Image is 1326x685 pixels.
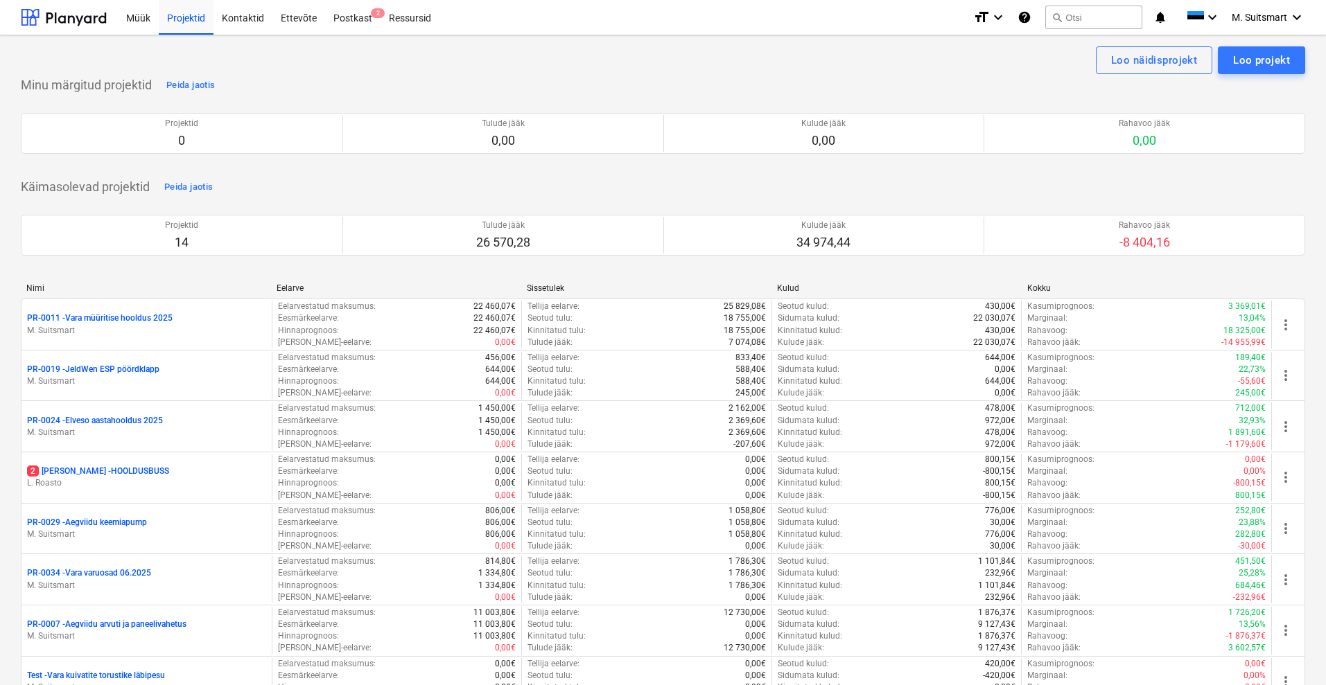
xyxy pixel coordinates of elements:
div: PR-0024 -Elveso aastahooldus 2025M. Suitsmart [27,415,266,438]
p: 0,00€ [1245,454,1266,465]
p: 18 325,00€ [1223,325,1266,337]
p: 0,00€ [995,387,1015,399]
p: Eelarvestatud maksumus : [278,658,376,670]
p: 0,00€ [495,477,516,489]
p: Rahavoo jääk : [1027,337,1081,348]
p: 18 755,00€ [724,312,766,324]
p: Kulude jääk : [778,642,824,654]
p: Marginaal : [1027,364,1067,375]
p: 644,00€ [985,375,1015,387]
p: PR-0034 - Vara varuosad 06.2025 [27,567,151,579]
p: 0,00€ [745,591,766,603]
button: Loo projekt [1218,46,1305,74]
p: Minu märgitud projektid [21,77,152,94]
p: Hinnaprognoos : [278,325,339,337]
p: 1 450,00€ [478,402,516,414]
p: Eesmärkeelarve : [278,567,339,579]
p: 0,00€ [495,465,516,477]
p: -800,15€ [983,465,1015,477]
p: Kinnitatud tulu : [527,427,586,438]
p: Kinnitatud kulud : [778,477,842,489]
p: PR-0007 - Aegviidu arvuti ja paneelivahetus [27,619,186,630]
span: more_vert [1277,418,1294,435]
p: Seotud kulud : [778,454,829,465]
p: 588,40€ [735,375,766,387]
p: Rahavoo jääk : [1027,642,1081,654]
p: 588,40€ [735,364,766,375]
p: 0,00€ [495,438,516,450]
p: Kasumiprognoos : [1027,505,1094,517]
p: 0 [165,132,198,149]
p: Marginaal : [1027,567,1067,579]
p: Kasumiprognoos : [1027,301,1094,312]
p: M. Suitsmart [27,427,266,438]
p: 18 755,00€ [724,325,766,337]
p: Kinnitatud tulu : [527,375,586,387]
p: 972,00€ [985,415,1015,427]
p: 0,00€ [745,540,766,552]
div: Peida jaotis [166,78,215,94]
div: Nimi [26,283,265,293]
p: Seotud kulud : [778,402,829,414]
p: Rahavoo jääk : [1027,591,1081,603]
p: 972,00€ [985,438,1015,450]
p: [PERSON_NAME] - HOOLDUSBUSS [27,465,169,477]
p: M. Suitsmart [27,325,266,337]
button: Loo näidisprojekt [1096,46,1212,74]
p: -14 955,99€ [1221,337,1266,348]
p: Rahavoo jääk : [1027,540,1081,552]
p: Kulude jääk : [778,438,824,450]
p: Marginaal : [1027,619,1067,630]
p: Seotud tulu : [527,364,573,375]
div: PR-0029 -Aegviidu keemiapumpM. Suitsmart [27,517,266,540]
p: 22 030,07€ [973,337,1015,348]
p: Eelarvestatud maksumus : [278,402,376,414]
p: Seotud kulud : [778,555,829,567]
p: -8 404,16 [1119,234,1170,251]
p: Kinnitatud tulu : [527,528,586,540]
p: Rahavoo jääk : [1027,438,1081,450]
p: 1 876,37€ [978,630,1015,642]
p: Sidumata kulud : [778,619,839,630]
p: M. Suitsmart [27,375,266,387]
p: 478,00€ [985,402,1015,414]
p: 11 003,80€ [473,619,516,630]
div: PR-0019 -JeldWen ESP pöördklappM. Suitsmart [27,364,266,387]
p: 0,00€ [495,540,516,552]
p: Projektid [165,118,198,130]
p: 1 058,80€ [729,505,766,517]
p: Test - Vara kuivatite torustike läbipesu [27,670,165,682]
p: 833,40€ [735,352,766,364]
p: Kulude jääk [796,220,850,231]
p: Projektid [165,220,198,231]
p: Kinnitatud kulud : [778,580,842,591]
p: 800,15€ [1235,490,1266,501]
p: 22 460,07€ [473,312,516,324]
p: -1 876,37€ [1226,630,1266,642]
p: 644,00€ [485,375,516,387]
p: 12 730,00€ [724,607,766,619]
p: [PERSON_NAME]-eelarve : [278,337,372,348]
p: 0,00€ [745,477,766,489]
p: Seotud tulu : [527,312,573,324]
div: 2[PERSON_NAME] -HOOLDUSBUSSL. Roasto [27,465,266,489]
p: Marginaal : [1027,465,1067,477]
p: Eelarvestatud maksumus : [278,454,376,465]
p: 806,00€ [485,528,516,540]
p: 9 127,43€ [978,619,1015,630]
button: Peida jaotis [163,74,218,96]
span: more_vert [1277,469,1294,486]
p: 1 876,37€ [978,607,1015,619]
div: Peida jaotis [164,179,213,195]
p: Seotud tulu : [527,415,573,427]
p: M. Suitsmart [27,630,266,642]
p: Kulude jääk : [778,540,824,552]
p: Tellija eelarve : [527,454,579,465]
p: Kulude jääk : [778,337,824,348]
p: Rahavoo jääk [1119,220,1170,231]
p: [PERSON_NAME]-eelarve : [278,642,372,654]
p: Eesmärkeelarve : [278,364,339,375]
p: Kinnitatud tulu : [527,580,586,591]
span: 2 [371,8,385,18]
p: Sidumata kulud : [778,465,839,477]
